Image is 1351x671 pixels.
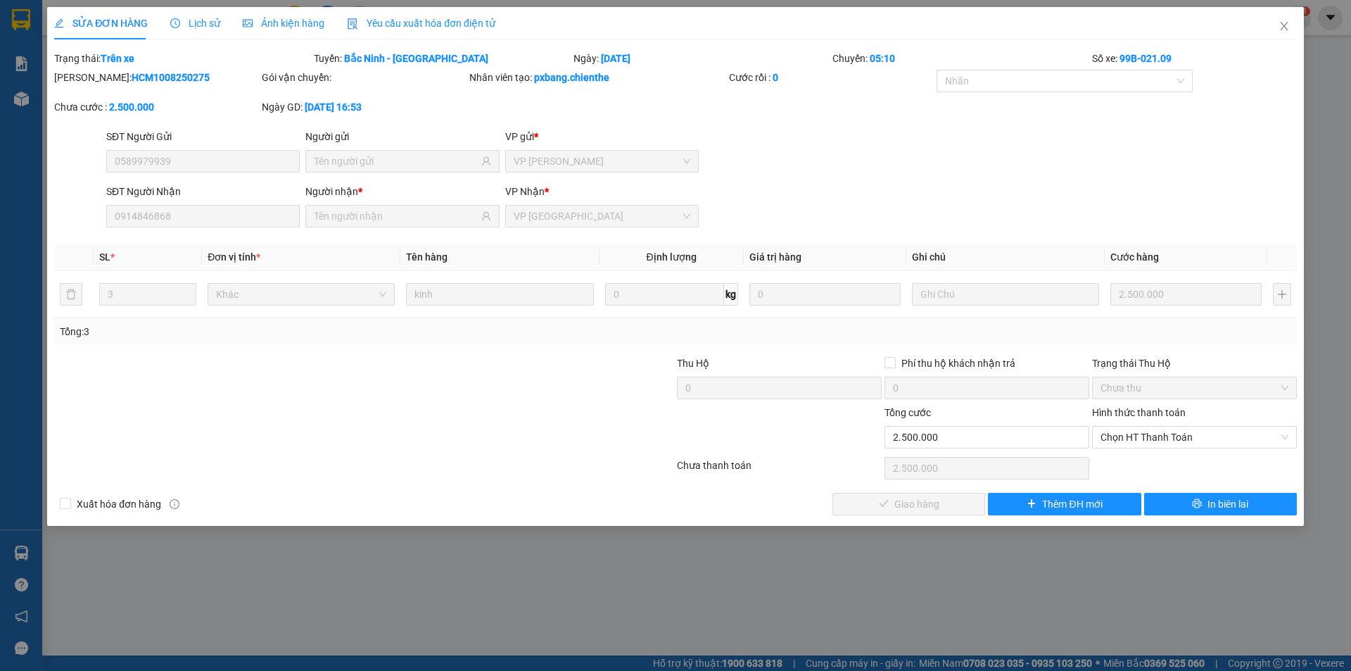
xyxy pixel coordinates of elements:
[53,51,312,66] div: Trạng thái:
[54,18,64,28] span: edit
[262,99,467,115] div: Ngày GD:
[912,283,1099,306] input: Ghi Chú
[347,18,495,29] span: Yêu cầu xuất hóa đơn điện tử
[106,129,300,144] div: SĐT Người Gửi
[1120,53,1172,64] b: 99B-021.09
[170,18,220,29] span: Lịch sử
[749,251,801,263] span: Giá trị hàng
[1264,7,1304,46] button: Close
[106,184,300,199] div: SĐT Người Nhận
[1110,251,1159,263] span: Cước hàng
[870,53,895,64] b: 05:10
[773,72,778,83] b: 0
[60,324,521,339] div: Tổng: 3
[677,358,709,369] span: Thu Hộ
[132,72,210,83] b: HCM1008250275
[884,407,931,418] span: Tổng cước
[101,53,134,64] b: Trên xe
[1101,427,1288,448] span: Chọn HT Thanh Toán
[601,53,630,64] b: [DATE]
[906,244,1105,271] th: Ghi chú
[99,251,110,263] span: SL
[988,493,1141,515] button: plusThêm ĐH mới
[406,251,448,263] span: Tên hàng
[729,70,934,85] div: Cước rồi :
[647,251,697,263] span: Định lượng
[216,284,386,305] span: Khác
[243,18,324,29] span: Ảnh kiện hàng
[314,153,478,169] input: Tên người gửi
[724,283,738,306] span: kg
[312,51,572,66] div: Tuyến:
[675,458,883,482] div: Chưa thanh toán
[243,18,253,28] span: picture
[1092,356,1297,371] div: Trạng thái Thu Hộ
[305,101,362,113] b: [DATE] 16:53
[1092,407,1186,418] label: Hình thức thanh toán
[344,53,488,64] b: Bắc Ninh - [GEOGRAPHIC_DATA]
[481,211,491,221] span: user
[514,206,690,227] span: VP Bắc Ninh
[109,101,154,113] b: 2.500.000
[406,283,593,306] input: VD: Bàn, Ghế
[347,18,358,30] img: icon
[1273,283,1291,306] button: plus
[1091,51,1298,66] div: Số xe:
[314,208,478,224] input: Tên người nhận
[1110,283,1262,306] input: 0
[896,356,1021,371] span: Phí thu hộ khách nhận trả
[481,156,491,166] span: user
[505,186,545,197] span: VP Nhận
[1207,496,1248,512] span: In biên lai
[514,151,690,172] span: VP Hồ Chí Minh
[1192,498,1202,510] span: printer
[832,493,985,515] button: checkGiao hàng
[469,70,726,85] div: Nhân viên tạo:
[60,283,82,306] button: delete
[1144,493,1297,515] button: printerIn biên lai
[71,496,167,512] span: Xuất hóa đơn hàng
[1027,498,1036,510] span: plus
[1279,20,1290,32] span: close
[305,184,499,199] div: Người nhận
[749,283,901,306] input: 0
[54,18,148,29] span: SỬA ĐƠN HÀNG
[831,51,1091,66] div: Chuyến:
[54,70,259,85] div: [PERSON_NAME]:
[262,70,467,85] div: Gói vận chuyển:
[572,51,832,66] div: Ngày:
[170,18,180,28] span: clock-circle
[1101,377,1288,399] span: Chưa thu
[54,99,259,115] div: Chưa cước :
[534,72,609,83] b: pxbang.chienthe
[208,251,260,263] span: Đơn vị tính
[305,129,499,144] div: Người gửi
[170,499,179,509] span: info-circle
[505,129,699,144] div: VP gửi
[1042,496,1102,512] span: Thêm ĐH mới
